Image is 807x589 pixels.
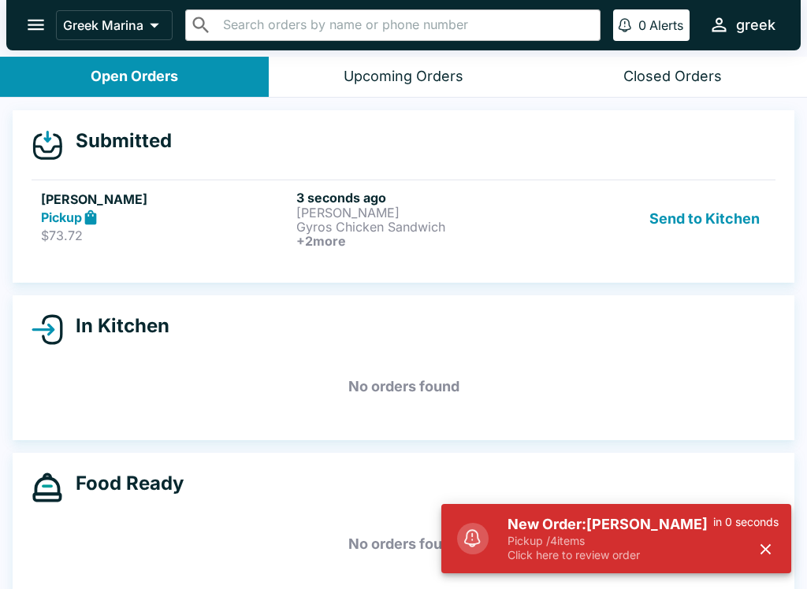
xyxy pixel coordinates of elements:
h5: New Order: [PERSON_NAME] [508,515,713,534]
p: Greek Marina [63,17,143,33]
p: Gyros Chicken Sandwich [296,220,545,234]
button: greek [702,8,782,42]
p: Pickup / 4 items [508,534,713,548]
button: Send to Kitchen [643,190,766,248]
p: Alerts [649,17,683,33]
div: Open Orders [91,68,178,86]
a: [PERSON_NAME]Pickup$73.723 seconds ago[PERSON_NAME]Gyros Chicken Sandwich+2moreSend to Kitchen [32,180,775,257]
h5: No orders found [32,358,775,415]
input: Search orders by name or phone number [218,14,593,36]
h4: Food Ready [63,472,184,495]
h6: 3 seconds ago [296,190,545,206]
p: 0 [638,17,646,33]
button: Greek Marina [56,10,173,40]
h6: + 2 more [296,234,545,248]
h5: [PERSON_NAME] [41,190,290,209]
div: Upcoming Orders [344,68,463,86]
div: greek [736,16,775,35]
button: open drawer [16,5,56,45]
h4: In Kitchen [63,314,169,338]
strong: Pickup [41,209,82,225]
div: Closed Orders [623,68,722,86]
h4: Submitted [63,129,172,153]
p: [PERSON_NAME] [296,206,545,220]
p: in 0 seconds [713,515,779,529]
p: $73.72 [41,228,290,243]
p: Click here to review order [508,548,713,562]
h5: No orders found [32,516,775,572]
